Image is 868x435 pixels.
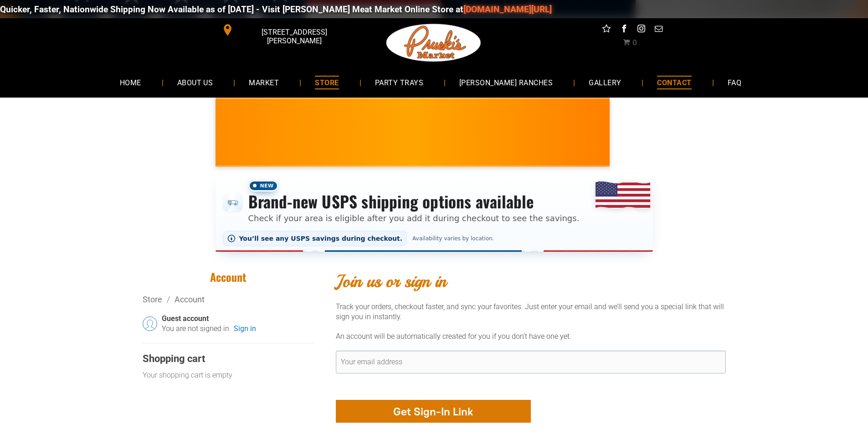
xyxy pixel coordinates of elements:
a: facebook [618,23,630,37]
div: An account will be automatically created for you if you don’t have one yet. [336,331,726,342]
a: CONTACT [643,70,705,94]
a: [DOMAIN_NAME][URL] [440,4,528,15]
button: Get Sign-In Link [336,400,531,423]
div: Breadcrumbs [143,294,314,305]
div: Shipping options announcement [216,174,653,252]
div: Your shopping cart is empty [143,370,232,380]
h1: Account [143,270,314,284]
div: You are not signed in [162,324,229,334]
a: instagram [635,23,647,37]
img: Pruski-s+Market+HQ+Logo2-1920w.png [385,18,483,67]
span: [STREET_ADDRESS][PERSON_NAME] [235,23,353,50]
h3: Brand-new USPS shipping options available [248,192,580,212]
a: Store [143,295,162,304]
a: Account [175,295,205,304]
div: Shopping cart [143,352,314,366]
a: Sign in [234,324,256,334]
span: CONTACT [657,76,691,89]
span: New [248,180,278,192]
a: PARTY TRAYS [361,70,437,94]
a: ABOUT US [164,70,227,94]
a: HOME [106,70,155,94]
input: Your email address [336,351,726,373]
p: Check if your area is eligible after you add it during checkout to see the savings. [248,212,580,224]
span: / [162,295,175,304]
div: Track your orders, checkout faster, and sync your favorites. Just enter your email and we’ll send... [336,302,726,322]
h2: Join us or sign in [336,270,726,292]
a: FAQ [714,70,755,94]
span: Availability varies by location. [411,235,496,242]
a: STORE [301,70,352,94]
a: MARKET [235,70,293,94]
a: [STREET_ADDRESS][PERSON_NAME] [216,23,355,37]
span: [PERSON_NAME] MARKET [577,139,756,153]
div: Guest account [162,314,314,324]
a: email [652,23,664,37]
span: 0 [632,38,637,47]
a: GALLERY [575,70,635,94]
a: [PERSON_NAME] RANCHES [446,70,566,94]
span: You’ll see any USPS savings during checkout. [239,235,403,242]
a: Social network [601,23,612,37]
